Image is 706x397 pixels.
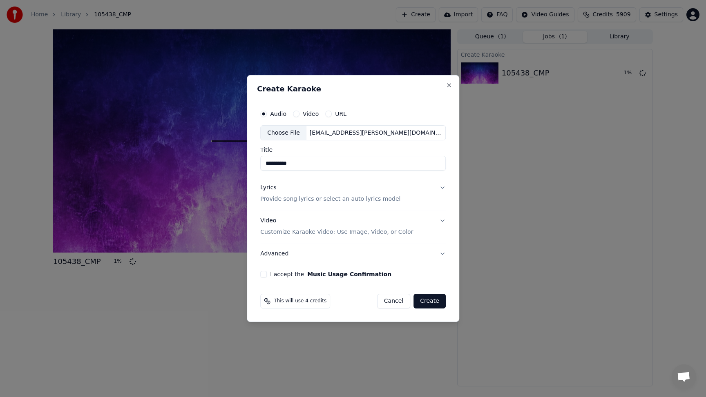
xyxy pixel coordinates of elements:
[260,177,446,210] button: LyricsProvide song lyrics or select an auto lyrics model
[335,111,346,117] label: URL
[260,147,446,153] label: Title
[270,271,391,277] label: I accept the
[270,111,286,117] label: Audio
[260,195,400,204] p: Provide song lyrics or select an auto lyrics model
[377,294,410,308] button: Cancel
[261,126,306,140] div: Choose File
[260,211,446,243] button: VideoCustomize Karaoke Video: Use Image, Video, or Color
[274,298,326,304] span: This will use 4 credits
[303,111,319,117] label: Video
[260,243,446,264] button: Advanced
[260,228,413,236] p: Customize Karaoke Video: Use Image, Video, or Color
[260,217,413,237] div: Video
[260,184,276,192] div: Lyrics
[306,129,445,137] div: [EMAIL_ADDRESS][PERSON_NAME][DOMAIN_NAME]/Shared drives/Sing King G Drive/Filemaker/CPT_Tracks/Ne...
[257,85,449,93] h2: Create Karaoke
[413,294,446,308] button: Create
[307,271,391,277] button: I accept the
